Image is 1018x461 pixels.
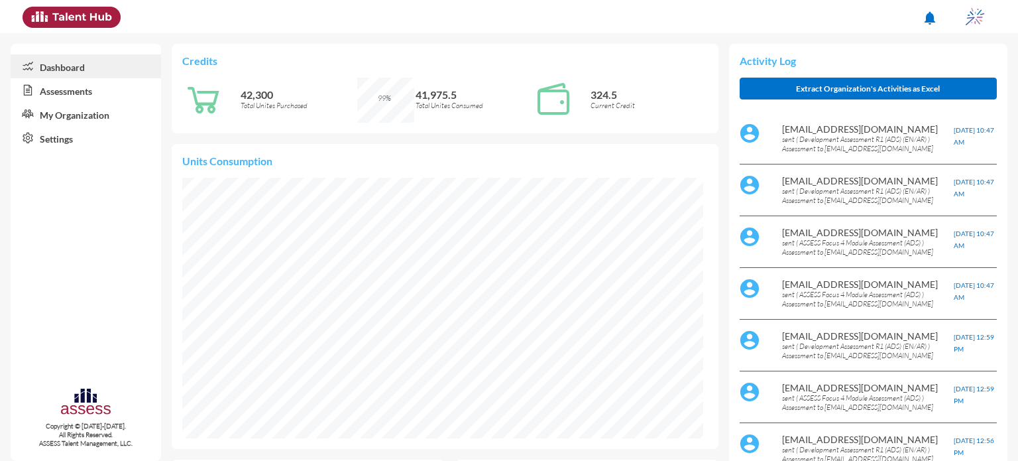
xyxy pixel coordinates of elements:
p: 324.5 [591,88,707,101]
p: sent ( Development Assessment R1 (ADS) (EN/AR) ) Assessment to [EMAIL_ADDRESS][DOMAIN_NAME] [782,342,954,360]
p: Total Unites Consumed [416,101,532,110]
span: [DATE] 12:56 PM [954,436,994,456]
span: [DATE] 10:47 AM [954,126,994,146]
p: [EMAIL_ADDRESS][DOMAIN_NAME] [782,330,954,342]
p: sent ( ASSESS Focus 4 Module Assessment (ADS) ) Assessment to [EMAIL_ADDRESS][DOMAIN_NAME] [782,393,954,412]
p: [EMAIL_ADDRESS][DOMAIN_NAME] [782,434,954,445]
img: default%20profile%20image.svg [740,330,760,350]
p: [EMAIL_ADDRESS][DOMAIN_NAME] [782,175,954,186]
p: 42,300 [241,88,357,101]
p: [EMAIL_ADDRESS][DOMAIN_NAME] [782,382,954,393]
p: sent ( ASSESS Focus 4 Module Assessment (ADS) ) Assessment to [EMAIL_ADDRESS][DOMAIN_NAME] [782,290,954,308]
span: [DATE] 10:47 AM [954,230,994,249]
p: [EMAIL_ADDRESS][DOMAIN_NAME] [782,123,954,135]
img: default%20profile%20image.svg [740,279,760,298]
button: Extract Organization's Activities as Excel [740,78,997,99]
a: Settings [11,126,161,150]
p: [EMAIL_ADDRESS][DOMAIN_NAME] [782,279,954,290]
mat-icon: notifications [922,10,938,26]
p: Activity Log [740,54,997,67]
p: 41,975.5 [416,88,532,101]
a: Assessments [11,78,161,102]
p: Current Credit [591,101,707,110]
span: [DATE] 12:59 PM [954,333,994,353]
img: default%20profile%20image.svg [740,123,760,143]
p: sent ( Development Assessment R1 (ADS) (EN/AR) ) Assessment to [EMAIL_ADDRESS][DOMAIN_NAME] [782,135,954,153]
img: default%20profile%20image.svg [740,382,760,402]
a: Dashboard [11,54,161,78]
p: sent ( ASSESS Focus 4 Module Assessment (ADS) ) Assessment to [EMAIL_ADDRESS][DOMAIN_NAME] [782,238,954,257]
span: 99% [378,94,391,103]
p: [EMAIL_ADDRESS][DOMAIN_NAME] [782,227,954,238]
p: Total Unites Purchased [241,101,357,110]
p: Units Consumption [182,155,708,167]
p: Copyright © [DATE]-[DATE]. All Rights Reserved. ASSESS Talent Management, LLC. [11,422,161,448]
p: sent ( Development Assessment R1 (ADS) (EN/AR) ) Assessment to [EMAIL_ADDRESS][DOMAIN_NAME] [782,186,954,205]
img: assesscompany-logo.png [60,387,112,419]
span: [DATE] 12:59 PM [954,385,994,405]
img: default%20profile%20image.svg [740,434,760,454]
p: Credits [182,54,708,67]
a: My Organization [11,102,161,126]
span: [DATE] 10:47 AM [954,178,994,198]
img: default%20profile%20image.svg [740,175,760,195]
img: default%20profile%20image.svg [740,227,760,247]
span: [DATE] 10:47 AM [954,281,994,301]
